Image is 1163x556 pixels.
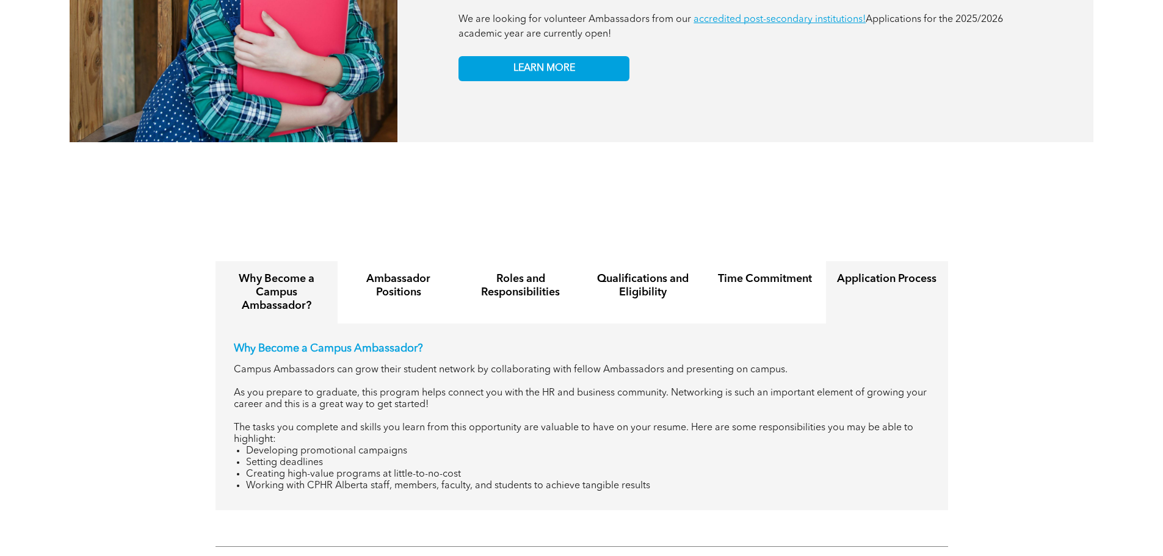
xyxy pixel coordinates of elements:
h4: Application Process [837,272,937,286]
span: Applications for the 2025/2026 academic year are currently open! [458,15,1003,39]
p: Why Become a Campus Ambassador? [234,342,930,355]
li: Creating high-value programs at little-to-no-cost [246,469,930,480]
span: We are looking for volunteer Ambassadors from our [458,15,691,24]
li: Working with CPHR Alberta staff, members, faculty, and students to achieve tangible results [246,480,930,492]
p: The tasks you complete and skills you learn from this opportunity are valuable to have on your re... [234,422,930,446]
p: Campus Ambassadors can grow their student network by collaborating with fellow Ambassadors and pr... [234,364,930,376]
h4: Roles and Responsibilities [471,272,571,299]
li: Developing promotional campaigns [246,446,930,457]
h4: Ambassador Positions [349,272,449,299]
li: Setting deadlines [246,457,930,469]
h4: Qualifications and Eligibility [593,272,693,299]
a: accredited post-secondary institutions! [694,15,866,24]
p: As you prepare to graduate, this program helps connect you with the HR and business community. Ne... [234,388,930,411]
h4: Why Become a Campus Ambassador? [226,272,327,312]
a: LEARN MORE [458,56,629,81]
h4: Time Commitment [715,272,815,286]
span: LEARN MORE [513,63,575,74]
